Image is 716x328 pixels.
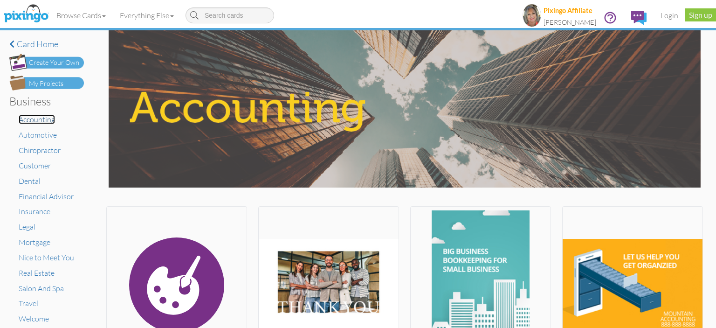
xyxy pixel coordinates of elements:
a: Salon And Spa [19,284,64,293]
a: Everything Else [113,4,181,27]
h3: Business [9,95,77,107]
div: Pixingo Affiliate [544,6,596,16]
a: Card home [9,40,84,49]
a: Insurance [19,207,50,216]
div: Create Your Own [29,58,79,68]
a: Travel [19,299,38,308]
a: Automotive [19,130,57,140]
a: Dental [19,176,41,186]
img: 20190605-011007-654d1b083bff-250.png [523,4,541,27]
a: Customer [19,161,51,170]
img: comments.svg [631,11,647,25]
a: Accounting [19,115,55,124]
div: [PERSON_NAME] [544,18,596,28]
a: Financial Advisor [19,192,74,201]
a: Login [654,4,685,27]
a: Legal [19,222,35,231]
a: Chiropractor [19,146,61,155]
input: Search cards [186,7,274,23]
a: Sign up [685,8,716,21]
img: pixingo logo [1,2,51,26]
a: Mortgage [19,237,50,247]
img: accounting.jpg [109,30,700,188]
a: Real Estate [19,268,55,278]
a: Welcome [19,314,49,323]
a: Nice to Meet You [19,253,74,262]
img: create-own-button.png [9,54,84,71]
div: My Projects [29,79,63,89]
img: my-projects-button.png [9,76,84,91]
a: Browse Cards [49,4,113,27]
